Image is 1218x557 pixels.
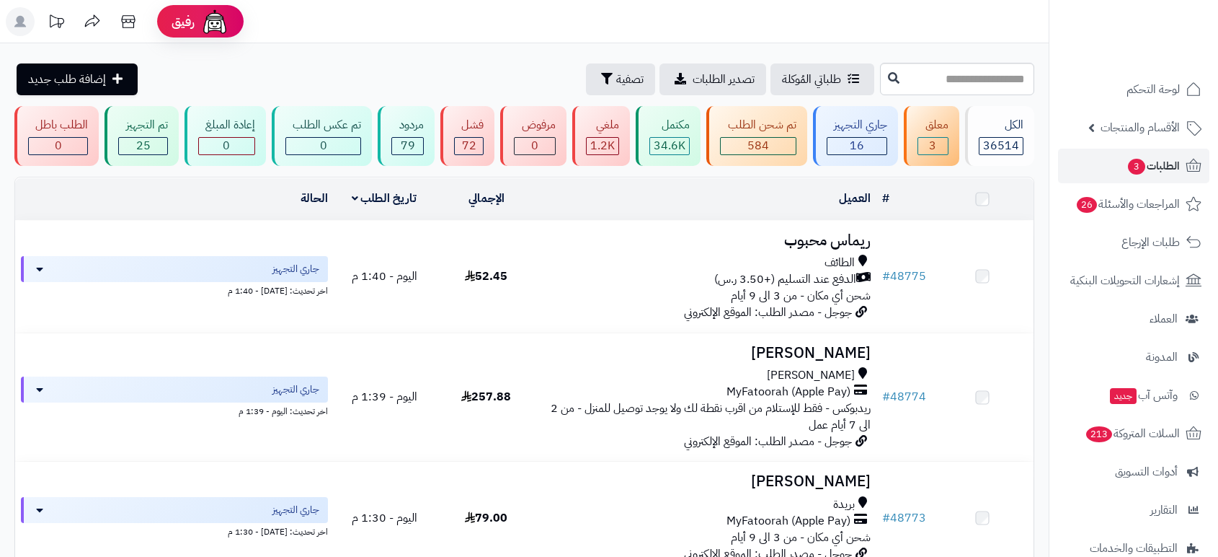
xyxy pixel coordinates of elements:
span: اليوم - 1:39 م [352,388,417,405]
div: مرفوض [514,117,555,133]
div: تم التجهيز [118,117,167,133]
div: 0 [286,138,360,154]
span: 26 [1077,197,1097,213]
a: معلق 3 [901,106,961,166]
span: جوجل - مصدر الطلب: الموقع الإلكتروني [684,304,852,321]
span: لوحة التحكم [1126,79,1180,100]
a: إضافة طلب جديد [17,63,138,95]
span: تصفية [616,71,644,88]
span: الطائف [824,255,855,271]
span: 257.88 [461,388,511,405]
a: مردود 79 [375,106,437,166]
div: إعادة المبلغ [198,117,255,133]
a: العملاء [1058,302,1209,336]
span: # [882,268,890,285]
div: 0 [199,138,254,154]
h3: ريماس محبوب [543,232,871,249]
a: الكل36514 [962,106,1037,166]
span: جاري التجهيز [272,503,319,517]
span: 0 [531,137,538,154]
span: # [882,388,890,405]
span: السلات المتروكة [1085,424,1180,444]
span: جوجل - مصدر الطلب: الموقع الإلكتروني [684,433,852,450]
a: # [882,190,889,207]
div: 0 [515,138,554,154]
a: العميل [839,190,871,207]
span: المراجعات والأسئلة [1075,194,1180,214]
div: ملغي [586,117,619,133]
div: 16 [827,138,886,154]
span: التقارير [1150,500,1178,520]
span: 3 [1128,159,1145,175]
div: مكتمل [649,117,690,133]
a: أدوات التسويق [1058,455,1209,489]
div: 0 [29,138,87,154]
div: تم عكس الطلب [285,117,361,133]
a: التقارير [1058,493,1209,527]
span: 0 [223,137,230,154]
div: جاري التجهيز [827,117,887,133]
span: 0 [320,137,327,154]
span: 79 [401,137,415,154]
span: 584 [747,137,769,154]
a: وآتس آبجديد [1058,378,1209,413]
a: إشعارات التحويلات البنكية [1058,263,1209,298]
a: الطلب باطل 0 [12,106,102,166]
a: السلات المتروكة213 [1058,416,1209,451]
span: # [882,509,890,527]
a: تم التجهيز 25 [102,106,181,166]
a: ملغي 1.2K [569,106,633,166]
a: تم شحن الطلب 584 [703,106,809,166]
span: رفيق [172,13,195,30]
span: 16 [850,137,864,154]
button: تصفية [586,63,655,95]
span: 72 [462,137,476,154]
div: اخر تحديث: اليوم - 1:39 م [21,403,328,418]
span: MyFatoorah (Apple Pay) [726,384,850,400]
span: شحن أي مكان - من 3 الى 9 أيام [731,287,871,304]
span: الأقسام والمنتجات [1101,118,1180,138]
span: 3 [929,137,936,154]
div: اخر تحديث: [DATE] - 1:30 م [21,523,328,538]
div: 79 [392,138,422,154]
span: ريدبوكس - فقط للإستلام من اقرب نقطة لك ولا يوجد توصيل للمنزل - من 2 الى 7 أيام عمل [551,400,871,434]
div: الطلب باطل [28,117,88,133]
a: تصدير الطلبات [659,63,766,95]
a: تاريخ الطلب [352,190,417,207]
a: تم عكس الطلب 0 [269,106,375,166]
span: وآتس آب [1108,385,1178,405]
h3: [PERSON_NAME] [543,345,871,361]
a: جاري التجهيز 16 [810,106,901,166]
a: الإجمالي [468,190,504,207]
a: فشل 72 [437,106,497,166]
span: الطلبات [1126,156,1180,176]
span: المدونة [1146,347,1178,367]
span: شحن أي مكان - من 3 الى 9 أيام [731,529,871,546]
span: جاري التجهيز [272,262,319,276]
a: إعادة المبلغ 0 [182,106,269,166]
span: 34.6K [654,137,685,154]
h3: [PERSON_NAME] [543,473,871,490]
a: الطلبات3 [1058,149,1209,183]
div: 1166 [587,138,618,154]
img: ai-face.png [200,7,229,36]
div: 584 [721,138,795,154]
span: إضافة طلب جديد [28,71,106,88]
a: طلبات الإرجاع [1058,225,1209,260]
div: 34569 [650,138,689,154]
div: الكل [979,117,1023,133]
span: طلباتي المُوكلة [782,71,841,88]
span: 0 [55,137,62,154]
a: طلباتي المُوكلة [770,63,874,95]
span: 52.45 [465,268,507,285]
a: مكتمل 34.6K [633,106,703,166]
div: 25 [119,138,166,154]
span: جديد [1110,388,1137,404]
span: أدوات التسويق [1115,462,1178,482]
span: تصدير الطلبات [693,71,755,88]
a: تحديثات المنصة [38,7,74,40]
div: تم شحن الطلب [720,117,796,133]
a: المراجعات والأسئلة26 [1058,187,1209,222]
span: الدفع عند التسليم (+3.50 ر.س) [714,271,856,288]
div: اخر تحديث: [DATE] - 1:40 م [21,282,328,297]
